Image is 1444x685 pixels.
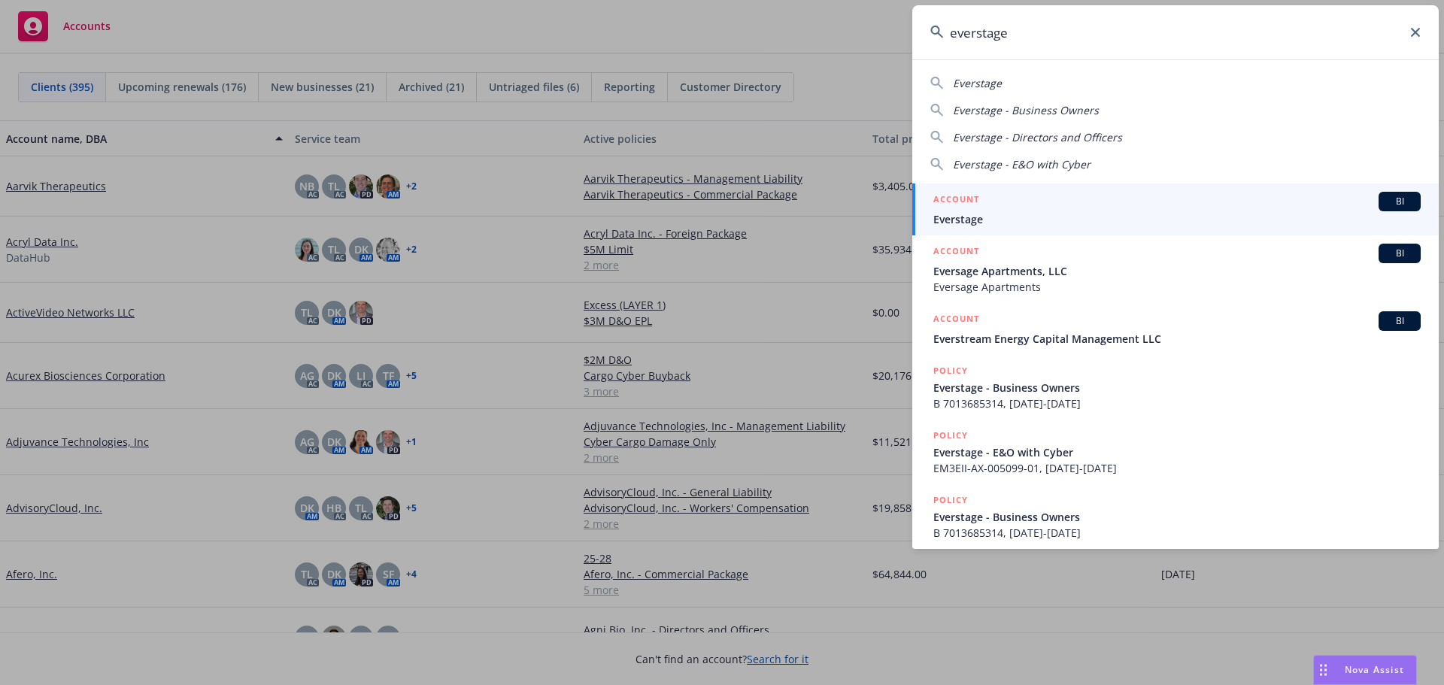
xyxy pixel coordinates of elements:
[1385,314,1415,328] span: BI
[933,311,979,329] h5: ACCOUNT
[933,460,1421,476] span: EM3EII-AX-005099-01, [DATE]-[DATE]
[953,157,1091,171] span: Everstage - E&O with Cyber
[933,331,1421,347] span: Everstream Energy Capital Management LLC
[933,396,1421,411] span: B 7013685314, [DATE]-[DATE]
[1313,655,1417,685] button: Nova Assist
[933,263,1421,279] span: Eversage Apartments, LLC
[1314,656,1333,684] div: Drag to move
[912,355,1439,420] a: POLICYEverstage - Business OwnersB 7013685314, [DATE]-[DATE]
[953,130,1122,144] span: Everstage - Directors and Officers
[933,493,968,508] h5: POLICY
[933,525,1421,541] span: B 7013685314, [DATE]-[DATE]
[1385,247,1415,260] span: BI
[953,103,1099,117] span: Everstage - Business Owners
[1385,195,1415,208] span: BI
[933,363,968,378] h5: POLICY
[912,420,1439,484] a: POLICYEverstage - E&O with CyberEM3EII-AX-005099-01, [DATE]-[DATE]
[1345,663,1404,676] span: Nova Assist
[912,484,1439,549] a: POLICYEverstage - Business OwnersB 7013685314, [DATE]-[DATE]
[933,444,1421,460] span: Everstage - E&O with Cyber
[933,509,1421,525] span: Everstage - Business Owners
[933,279,1421,295] span: Eversage Apartments
[933,211,1421,227] span: Everstage
[933,380,1421,396] span: Everstage - Business Owners
[912,235,1439,303] a: ACCOUNTBIEversage Apartments, LLCEversage Apartments
[933,244,979,262] h5: ACCOUNT
[953,76,1002,90] span: Everstage
[933,428,968,443] h5: POLICY
[912,183,1439,235] a: ACCOUNTBIEverstage
[912,303,1439,355] a: ACCOUNTBIEverstream Energy Capital Management LLC
[912,5,1439,59] input: Search...
[933,192,979,210] h5: ACCOUNT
